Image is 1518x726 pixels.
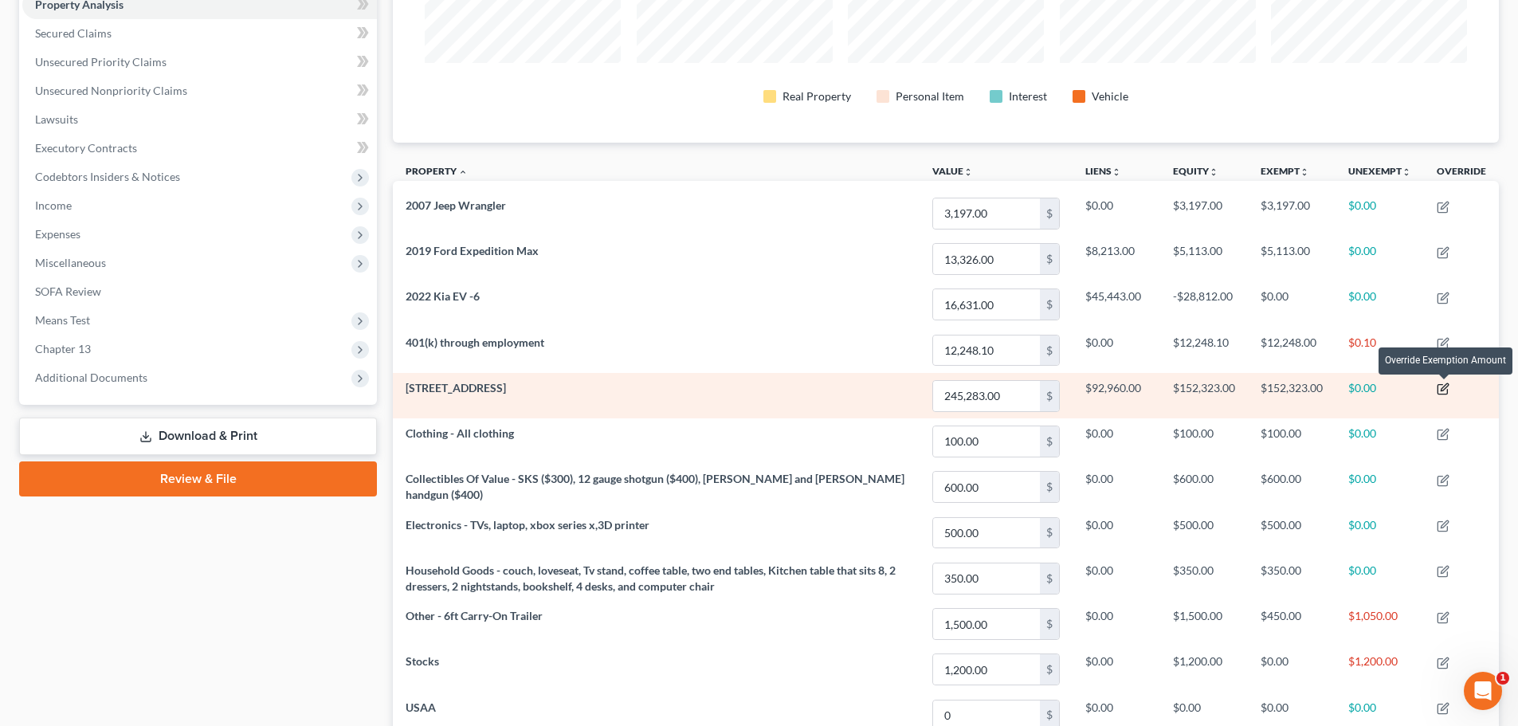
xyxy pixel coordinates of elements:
td: $0.00 [1073,601,1160,646]
span: SOFA Review [35,285,101,298]
span: Unsecured Nonpriority Claims [35,84,187,97]
td: $5,113.00 [1160,237,1248,282]
td: $12,248.10 [1160,328,1248,373]
span: [STREET_ADDRESS] [406,381,506,394]
span: Lawsuits [35,112,78,126]
td: $0.00 [1336,555,1424,601]
div: Personal Item [896,88,964,104]
input: 0.00 [933,336,1040,366]
i: unfold_more [1300,167,1309,177]
td: $0.00 [1336,190,1424,236]
td: $0.00 [1073,647,1160,693]
a: Unsecured Nonpriority Claims [22,77,377,105]
span: Miscellaneous [35,256,106,269]
input: 0.00 [933,289,1040,320]
td: $92,960.00 [1073,373,1160,418]
td: $0.00 [1248,647,1336,693]
a: Executory Contracts [22,134,377,163]
span: Electronics - TVs, laptop, xbox series x,3D printer [406,518,649,532]
td: $0.00 [1073,328,1160,373]
td: $0.00 [1336,373,1424,418]
span: Collectibles Of Value - SKS ($300), 12 gauge shotgun ($400), [PERSON_NAME] and [PERSON_NAME] hand... [406,472,904,501]
a: Property expand_less [406,165,468,177]
span: Chapter 13 [35,342,91,355]
td: $600.00 [1248,464,1336,509]
td: $0.00 [1336,282,1424,328]
span: Codebtors Insiders & Notices [35,170,180,183]
div: Override Exemption Amount [1379,347,1512,374]
td: $350.00 [1160,555,1248,601]
td: $1,200.00 [1336,647,1424,693]
td: $0.10 [1336,328,1424,373]
div: $ [1040,472,1059,502]
td: $5,113.00 [1248,237,1336,282]
td: $0.00 [1336,237,1424,282]
td: $152,323.00 [1248,373,1336,418]
span: Stocks [406,654,439,668]
a: Review & File [19,461,377,496]
td: -$28,812.00 [1160,282,1248,328]
td: $0.00 [1336,464,1424,509]
td: $152,323.00 [1160,373,1248,418]
td: $0.00 [1073,418,1160,464]
i: unfold_more [963,167,973,177]
td: $600.00 [1160,464,1248,509]
iframe: Intercom live chat [1464,672,1502,710]
i: expand_less [458,167,468,177]
span: Other - 6ft Carry-On Trailer [406,609,543,622]
th: Override [1424,155,1499,191]
span: 2007 Jeep Wrangler [406,198,506,212]
td: $350.00 [1248,555,1336,601]
input: 0.00 [933,609,1040,639]
div: $ [1040,563,1059,594]
td: $0.00 [1336,510,1424,555]
td: $0.00 [1073,464,1160,509]
td: $3,197.00 [1248,190,1336,236]
div: $ [1040,198,1059,229]
span: Household Goods - couch, loveseat, Tv stand, coffee table, two end tables, Kitchen table that sit... [406,563,896,593]
span: Clothing - All clothing [406,426,514,440]
td: $1,050.00 [1336,601,1424,646]
td: $500.00 [1160,510,1248,555]
div: $ [1040,426,1059,457]
input: 0.00 [933,518,1040,548]
input: 0.00 [933,426,1040,457]
input: 0.00 [933,198,1040,229]
td: $0.00 [1073,555,1160,601]
span: 401(k) through employment [406,336,544,349]
span: 2022 Kia EV -6 [406,289,480,303]
td: $0.00 [1073,510,1160,555]
td: $500.00 [1248,510,1336,555]
i: unfold_more [1209,167,1218,177]
span: USAA [406,700,436,714]
span: Secured Claims [35,26,112,40]
a: Unexemptunfold_more [1348,165,1411,177]
div: $ [1040,654,1059,685]
a: SOFA Review [22,277,377,306]
a: Lawsuits [22,105,377,134]
div: $ [1040,609,1059,639]
span: Income [35,198,72,212]
td: $1,200.00 [1160,647,1248,693]
td: $3,197.00 [1160,190,1248,236]
span: 2019 Ford Expedition Max [406,244,539,257]
td: $0.00 [1073,190,1160,236]
td: $45,443.00 [1073,282,1160,328]
div: Vehicle [1092,88,1128,104]
input: 0.00 [933,563,1040,594]
span: Additional Documents [35,371,147,384]
td: $100.00 [1248,418,1336,464]
div: Interest [1009,88,1047,104]
div: $ [1040,381,1059,411]
span: 1 [1496,672,1509,685]
td: $0.00 [1336,418,1424,464]
span: Executory Contracts [35,141,137,155]
td: $1,500.00 [1160,601,1248,646]
i: unfold_more [1112,167,1121,177]
div: $ [1040,336,1059,366]
input: 0.00 [933,654,1040,685]
div: $ [1040,518,1059,548]
a: Liensunfold_more [1085,165,1121,177]
div: $ [1040,244,1059,274]
a: Unsecured Priority Claims [22,48,377,77]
